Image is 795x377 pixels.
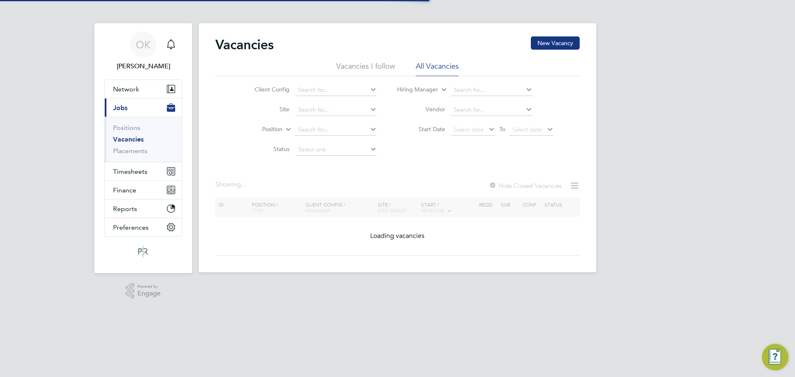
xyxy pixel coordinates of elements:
a: Placements [113,147,147,155]
span: To [497,124,508,134]
label: Hiring Manager [390,86,438,94]
span: Network [113,85,139,93]
span: Reports [113,205,137,213]
li: All Vacancies [416,61,459,76]
label: Vendor [397,106,445,113]
nav: Main navigation [94,23,192,273]
button: Jobs [105,98,182,117]
input: Search for... [451,104,532,116]
a: Go to home page [104,245,182,258]
a: Positions [113,124,140,132]
a: Vacancies [113,135,144,143]
label: Client Config [242,86,289,93]
button: Reports [105,199,182,218]
label: Status [242,145,289,153]
span: Select date [454,126,484,133]
a: OK[PERSON_NAME] [104,31,182,71]
button: Engage Resource Center [762,344,788,370]
button: Finance [105,181,182,199]
input: Select one [295,144,377,156]
label: Hide Closed Vacancies [489,182,561,190]
input: Search for... [295,124,377,136]
a: Powered byEngage [126,283,161,299]
input: Search for... [295,104,377,116]
span: Timesheets [113,168,147,175]
span: OK [136,39,151,50]
span: Olivia Kassim [104,61,182,71]
input: Search for... [451,84,532,96]
button: New Vacancy [531,36,580,50]
span: Preferences [113,223,149,231]
span: Engage [137,290,161,297]
span: Powered by [137,283,161,290]
label: Site [242,106,289,113]
label: Start Date [397,125,445,133]
button: Preferences [105,218,182,236]
span: Finance [113,186,136,194]
button: Timesheets [105,162,182,180]
li: Vacancies I follow [336,61,395,76]
button: Network [105,80,182,98]
h2: Vacancies [215,36,274,53]
img: psrsolutions-logo-retina.png [136,245,151,258]
span: Jobs [113,104,128,112]
div: Showing [215,180,248,189]
label: Position [235,125,282,134]
span: Select date [512,126,542,133]
span: ... [241,180,246,189]
div: Jobs [105,117,182,162]
input: Search for... [295,84,377,96]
